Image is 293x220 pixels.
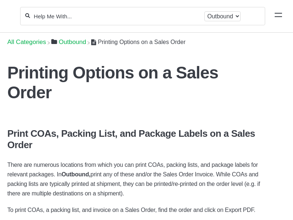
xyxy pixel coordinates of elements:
p: To print COAs, a packing list, and invoice on a Sales Order, find the order and click on Export PDF. [7,205,264,215]
span: All Categories [7,38,46,46]
a: Breadcrumb link to All Categories [7,38,46,45]
section: Search section [20,3,265,30]
a: Mobile navigation [275,12,282,20]
h1: Printing Options on a Sales Order [7,63,264,102]
h3: Print COAs, Packing List, and Package Labels on a Sales Order [7,128,264,151]
span: Printing Options on a Sales Order [98,39,185,45]
input: Help Me With... [33,13,201,20]
p: There are numerous locations from which you can print COAs, packing lists, and package labels for... [7,160,264,198]
strong: Outbound, [62,171,90,177]
span: ​Outbound [59,38,86,46]
a: Outbound [51,38,86,45]
img: Flourish Help Center Logo [9,12,12,21]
